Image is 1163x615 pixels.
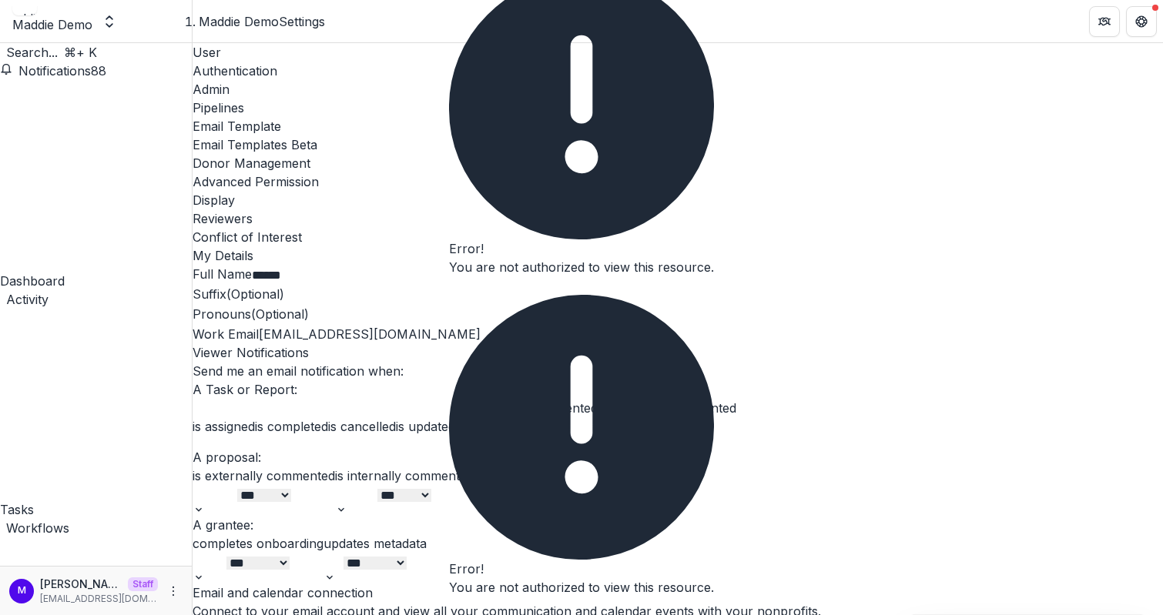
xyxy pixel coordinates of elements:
button: Partners [1089,6,1120,37]
label: is completed [255,419,328,434]
nav: breadcrumb [199,12,325,31]
span: (Optional) [251,306,309,322]
h2: Viewer Notifications [193,343,1163,362]
label: changes stages [474,468,564,483]
span: Work Email [193,326,259,342]
button: More [164,582,183,600]
label: updates metadata [323,536,427,551]
h3: A grantee: [193,516,1163,534]
a: Display [193,191,1163,209]
a: Email Template [193,117,1163,135]
span: Pronouns [193,306,251,322]
h3: A proposal: [193,448,1163,466]
h2: My Details [193,246,1163,265]
span: Notifications [18,63,91,79]
label: is assigned [193,419,255,434]
a: Donor Management [193,154,1163,172]
label: is cancelled [328,419,396,434]
button: Get Help [1126,6,1157,37]
span: Search... [6,45,58,60]
label: is updated [396,419,455,434]
h3: A Task or Report: [193,380,1163,399]
span: Suffix [193,286,226,302]
span: 88 [91,63,106,79]
a: Email Templates Beta [193,135,1163,154]
label: is internally commented [598,400,736,416]
div: Maddie Demo Settings [199,12,325,31]
div: Maddie [18,586,26,596]
a: User [193,43,1163,62]
label: is internally commented [335,468,474,483]
span: Workflows [6,520,69,536]
label: is externally commented [193,468,335,483]
label: completes onboarding [193,536,323,551]
a: Authentication [193,62,1163,80]
a: Admin [193,80,1163,99]
div: Maddie Demo [12,15,92,34]
span: Activity [6,292,49,307]
button: Open entity switcher [99,6,120,37]
p: Staff [128,577,158,591]
h2: Email and calendar connection [193,583,1163,602]
a: Advanced Permission [193,172,1163,191]
div: Email Templates [193,135,1163,154]
span: Foundation [12,35,78,51]
a: Conflict of Interest [193,228,1163,246]
span: Send me an email notification when: [193,363,404,379]
p: [EMAIL_ADDRESS][DOMAIN_NAME] [40,592,158,606]
span: (Optional) [226,286,284,302]
p: [PERSON_NAME] [40,576,122,592]
label: is externally commented [455,400,598,416]
a: Reviewers [193,209,1163,228]
div: ⌘ + K [64,43,97,62]
div: [EMAIL_ADDRESS][DOMAIN_NAME] [193,325,1163,343]
span: Beta [291,137,317,152]
span: Full Name [193,266,252,282]
a: Pipelines [193,99,1163,117]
